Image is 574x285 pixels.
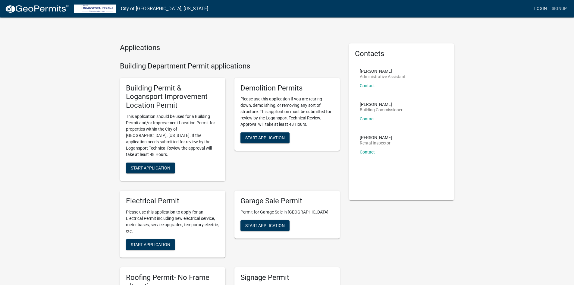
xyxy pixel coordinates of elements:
[240,209,334,215] p: Permit for Garage Sale in [GEOGRAPHIC_DATA]
[532,3,549,14] a: Login
[240,132,290,143] button: Start Application
[126,197,219,205] h5: Electrical Permit
[74,5,116,13] img: City of Logansport, Indiana
[126,209,219,234] p: Please use this application to apply for an Electrical Permit including new electrical service, m...
[126,239,175,250] button: Start Application
[360,83,375,88] a: Contact
[240,197,334,205] h5: Garage Sale Permit
[120,62,340,71] h4: Building Department Permit applications
[120,43,340,52] h4: Applications
[121,4,208,14] a: City of [GEOGRAPHIC_DATA], [US_STATE]
[549,3,569,14] a: Signup
[126,163,175,173] button: Start Application
[240,220,290,231] button: Start Application
[355,49,448,58] h5: Contacts
[360,102,403,106] p: [PERSON_NAME]
[126,84,219,110] h5: Building Permit & Logansport Improvement Location Permit
[245,223,285,228] span: Start Application
[126,113,219,158] p: This application should be used for a Building Permit and/or Improvement Location Permit for prop...
[360,69,406,73] p: [PERSON_NAME]
[240,273,334,282] h5: Signage Permit
[240,84,334,93] h5: Demolition Permits
[240,96,334,128] p: Please use this application if you are tearing down, demolishing, or removing any sort of structu...
[360,116,375,121] a: Contact
[360,108,403,112] p: Building Commissioner
[360,74,406,79] p: Administrative Assistant
[360,135,392,140] p: [PERSON_NAME]
[360,141,392,145] p: Rental Inspector
[131,165,170,170] span: Start Application
[131,242,170,247] span: Start Application
[360,150,375,154] a: Contact
[245,135,285,140] span: Start Application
